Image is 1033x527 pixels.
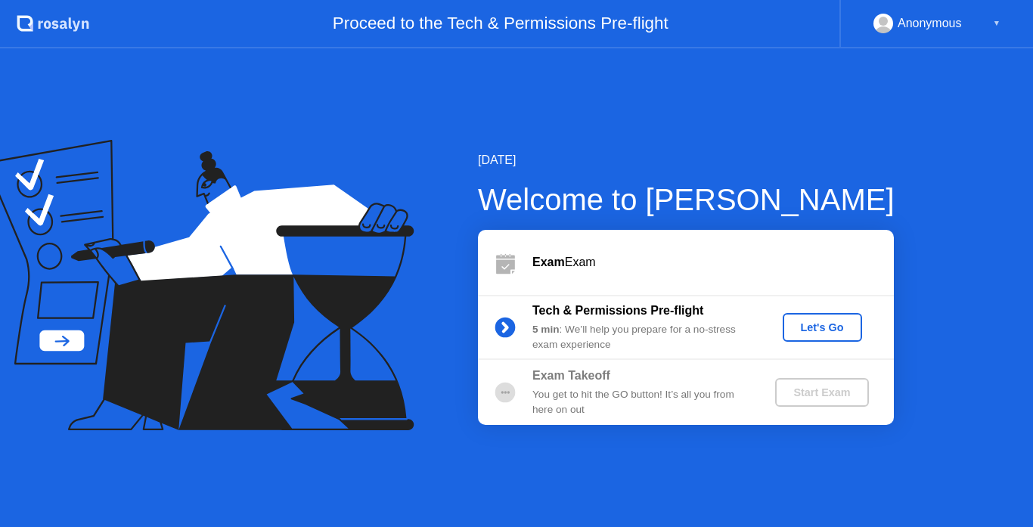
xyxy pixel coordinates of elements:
[532,256,565,268] b: Exam
[993,14,1000,33] div: ▼
[783,313,862,342] button: Let's Go
[789,321,856,333] div: Let's Go
[532,369,610,382] b: Exam Takeoff
[478,177,895,222] div: Welcome to [PERSON_NAME]
[532,387,750,418] div: You get to hit the GO button! It’s all you from here on out
[478,151,895,169] div: [DATE]
[775,378,868,407] button: Start Exam
[532,324,560,335] b: 5 min
[898,14,962,33] div: Anonymous
[532,322,750,353] div: : We’ll help you prepare for a no-stress exam experience
[532,253,894,271] div: Exam
[781,386,862,398] div: Start Exam
[532,304,703,317] b: Tech & Permissions Pre-flight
